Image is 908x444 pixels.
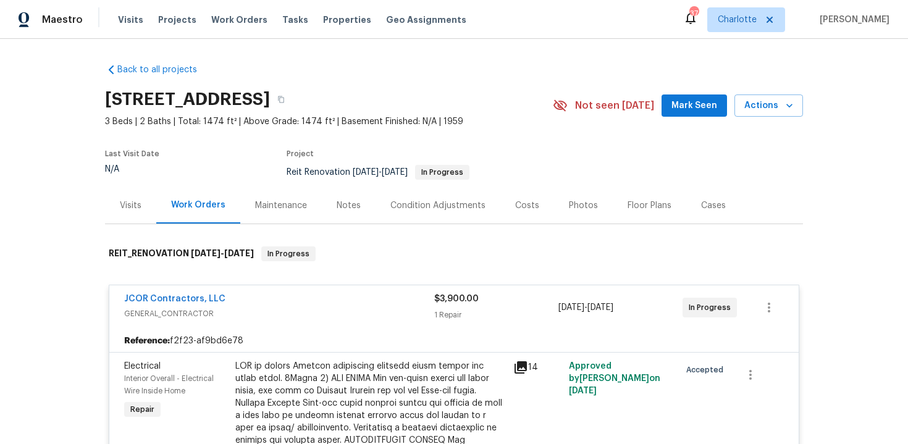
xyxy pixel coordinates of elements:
[125,403,159,416] span: Repair
[323,14,371,26] span: Properties
[105,93,270,106] h2: [STREET_ADDRESS]
[42,14,83,26] span: Maestro
[718,14,757,26] span: Charlotte
[386,14,466,26] span: Geo Assignments
[124,375,214,395] span: Interior Overall - Electrical Wire Inside Home
[558,303,584,312] span: [DATE]
[569,387,597,395] span: [DATE]
[382,168,408,177] span: [DATE]
[224,249,254,258] span: [DATE]
[569,199,598,212] div: Photos
[434,309,558,321] div: 1 Repair
[689,7,698,20] div: 37
[270,88,292,111] button: Copy Address
[124,295,225,303] a: JCOR Contractors, LLC
[263,248,314,260] span: In Progress
[587,303,613,312] span: [DATE]
[171,199,225,211] div: Work Orders
[662,94,727,117] button: Mark Seen
[158,14,196,26] span: Projects
[105,150,159,157] span: Last Visit Date
[109,330,799,352] div: f2f23-af9bd6e78
[575,99,654,112] span: Not seen [DATE]
[105,234,803,274] div: REIT_RENOVATION [DATE]-[DATE]In Progress
[105,115,553,128] span: 3 Beds | 2 Baths | Total: 1474 ft² | Above Grade: 1474 ft² | Basement Finished: N/A | 1959
[686,364,728,376] span: Accepted
[287,150,314,157] span: Project
[434,295,479,303] span: $3,900.00
[105,165,159,174] div: N/A
[513,360,561,375] div: 14
[124,308,434,320] span: GENERAL_CONTRACTOR
[118,14,143,26] span: Visits
[337,199,361,212] div: Notes
[734,94,803,117] button: Actions
[255,199,307,212] div: Maintenance
[124,335,170,347] b: Reference:
[211,14,267,26] span: Work Orders
[515,199,539,212] div: Costs
[120,199,141,212] div: Visits
[287,168,469,177] span: Reit Renovation
[701,199,726,212] div: Cases
[390,199,486,212] div: Condition Adjustments
[569,362,660,395] span: Approved by [PERSON_NAME] on
[191,249,221,258] span: [DATE]
[105,64,224,76] a: Back to all projects
[416,169,468,176] span: In Progress
[191,249,254,258] span: -
[671,98,717,114] span: Mark Seen
[558,301,613,314] span: -
[744,98,793,114] span: Actions
[124,362,161,371] span: Electrical
[353,168,379,177] span: [DATE]
[628,199,671,212] div: Floor Plans
[815,14,889,26] span: [PERSON_NAME]
[282,15,308,24] span: Tasks
[109,246,254,261] h6: REIT_RENOVATION
[689,301,736,314] span: In Progress
[353,168,408,177] span: -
